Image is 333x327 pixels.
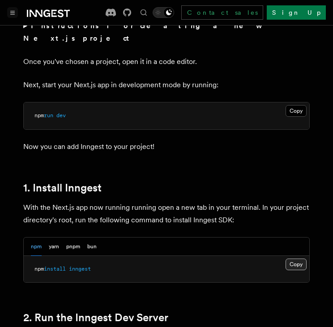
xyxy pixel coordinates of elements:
[56,112,66,119] span: dev
[34,266,44,272] span: npm
[87,238,97,256] button: bun
[23,20,310,45] summary: Instructions for creating a new Next.js project
[267,5,326,20] a: Sign Up
[34,112,44,119] span: npm
[44,112,53,119] span: run
[23,79,310,91] p: Next, start your Next.js app in development mode by running:
[66,238,80,256] button: pnpm
[138,7,149,18] button: Find something...
[153,7,174,18] button: Toggle dark mode
[23,140,310,153] p: Now you can add Inngest to your project!
[286,259,307,270] button: Copy
[23,55,310,68] p: Once you've chosen a project, open it in a code editor.
[49,238,59,256] button: yarn
[286,105,307,117] button: Copy
[44,266,66,272] span: install
[181,5,263,20] a: Contact sales
[7,7,18,18] button: Toggle navigation
[23,182,102,194] a: 1. Install Inngest
[23,311,168,324] a: 2. Run the Inngest Dev Server
[31,238,42,256] button: npm
[69,266,91,272] span: inngest
[23,201,310,226] p: With the Next.js app now running running open a new tab in your terminal. In your project directo...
